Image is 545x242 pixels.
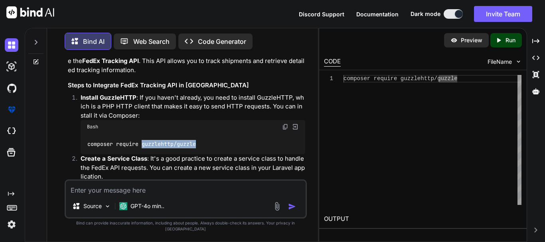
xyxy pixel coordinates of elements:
code: composer require guzzlehttp/guzzle [87,140,197,148]
img: preview [450,37,458,44]
div: CODE [324,57,341,67]
img: GPT-4o mini [119,202,127,210]
span: Discord Support [299,11,344,18]
img: chevron down [515,58,522,65]
img: Bind AI [6,6,54,18]
strong: Create a Service Class [81,155,147,162]
p: Web Search [133,37,170,46]
div: 1 [324,75,333,83]
span: Dark mode [411,10,440,18]
img: Pick Models [104,203,111,210]
img: cloudideIcon [5,124,18,138]
span: Documentation [356,11,399,18]
p: Code Generator [198,37,246,46]
button: Discord Support [299,10,344,18]
span: composer require guzzlehttp/guzzle [344,75,458,82]
p: To integrate FedEx for order tracking in your Laravel application, you'll primarily use the . Thi... [68,48,305,75]
img: darkChat [5,38,18,52]
h2: OUTPUT [319,210,527,228]
img: attachment [272,202,282,211]
p: : If you haven't already, you need to install GuzzleHTTP, which is a PHP HTTP client that makes i... [81,93,305,120]
span: FileName [488,58,512,66]
strong: Install GuzzleHTTP [81,94,136,101]
p: : It's a good practice to create a service class to handle the FedEx API requests. You can create... [81,154,305,181]
p: Run [506,36,515,44]
img: githubDark [5,81,18,95]
button: Documentation [356,10,399,18]
p: Bind can provide inaccurate information, including about people. Always double-check its answers.... [65,220,307,232]
img: darkAi-studio [5,60,18,73]
img: settings [5,218,18,231]
p: Source [83,202,102,210]
h3: Steps to Integrate FedEx Tracking API in [GEOGRAPHIC_DATA] [68,81,305,90]
p: Preview [461,36,482,44]
img: premium [5,103,18,116]
span: Bash [87,124,98,130]
p: Bind AI [83,37,105,46]
img: copy [282,124,288,130]
strong: FedEx Tracking API [82,57,139,65]
button: Invite Team [474,6,532,22]
p: GPT-4o min.. [130,202,164,210]
img: Open in Browser [292,123,299,130]
img: icon [288,203,296,211]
